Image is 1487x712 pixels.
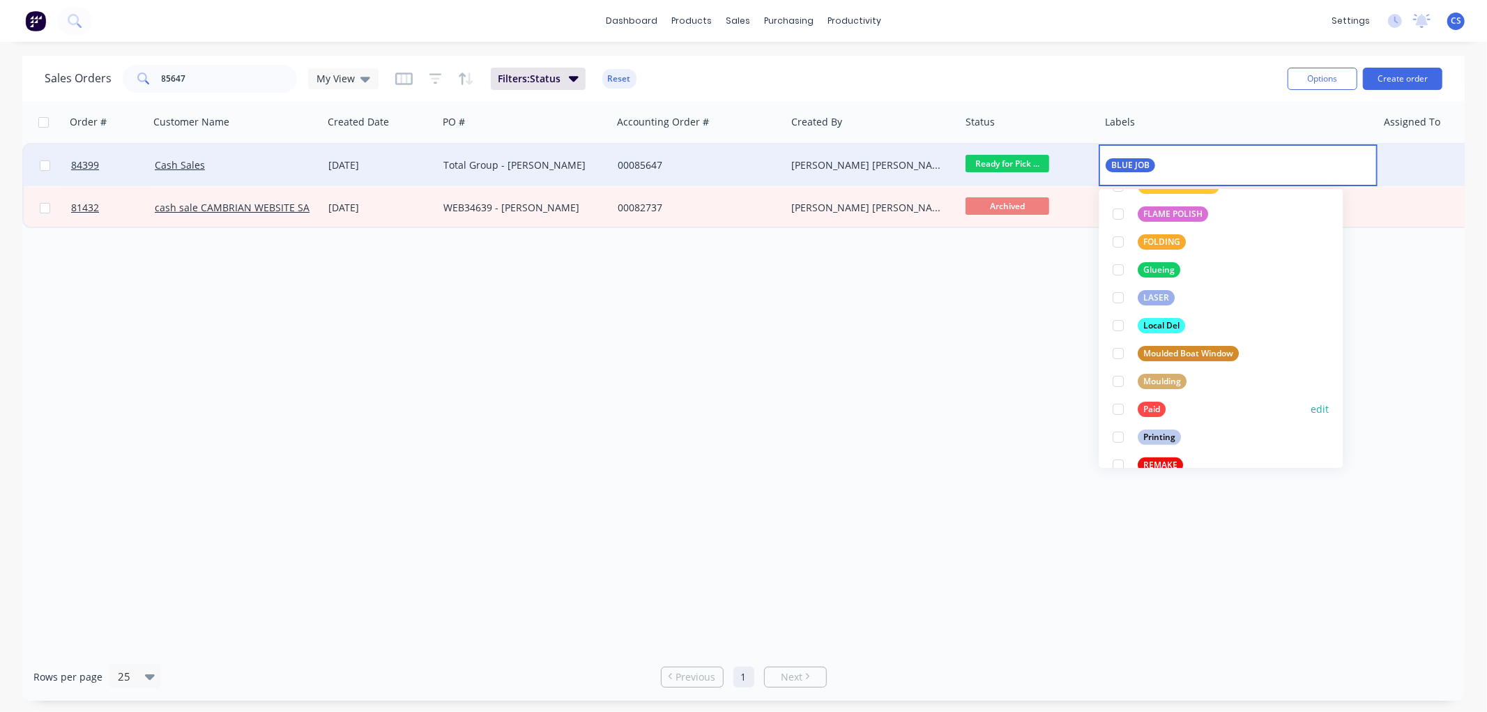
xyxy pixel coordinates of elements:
[617,115,709,129] div: Accounting Order #
[966,197,1049,215] span: Archived
[655,667,832,688] ul: Pagination
[71,158,99,172] span: 84399
[1111,158,1150,172] span: BLUE JOB
[781,670,802,684] span: Next
[1451,15,1461,27] span: CS
[155,201,326,214] a: cash sale CAMBRIAN WEBSITE SALES
[1311,402,1329,416] button: edit
[71,201,99,215] span: 81432
[162,65,298,93] input: Search...
[1325,10,1377,31] div: settings
[443,158,598,172] div: Total Group - [PERSON_NAME]
[328,115,389,129] div: Created Date
[719,10,757,31] div: sales
[443,115,465,129] div: PO #
[733,667,754,688] a: Page 1 is your current page
[602,69,636,89] button: Reset
[676,670,715,684] span: Previous
[1138,179,1220,194] div: Fabrication WELD
[1363,68,1442,90] button: Create order
[1384,115,1440,129] div: Assigned To
[765,670,826,684] a: Next page
[328,201,432,215] div: [DATE]
[618,201,772,215] div: 00082737
[1138,206,1209,222] div: FLAME POLISH
[1105,115,1135,129] div: Labels
[1288,68,1357,90] button: Options
[1138,430,1182,445] div: Printing
[71,144,155,186] a: 84399
[1138,262,1181,278] div: Glueing
[662,670,723,684] a: Previous page
[1138,457,1184,473] div: REMAKE
[33,670,102,684] span: Rows per page
[25,10,46,31] img: Factory
[1138,318,1186,333] div: Local Del
[498,72,561,86] span: Filters: Status
[1138,402,1166,417] div: Paid
[1138,374,1187,389] div: Moulding
[821,10,888,31] div: productivity
[664,10,719,31] div: products
[1138,346,1240,361] div: Moulded Boat Window
[791,115,842,129] div: Created By
[155,158,205,172] a: Cash Sales
[599,10,664,31] a: dashboard
[443,201,598,215] div: WEB34639 - [PERSON_NAME]
[45,72,112,85] h1: Sales Orders
[70,115,107,129] div: Order #
[1138,234,1187,250] div: FOLDING
[966,155,1049,172] span: Ready for Pick ...
[1138,290,1175,305] div: LASER
[791,158,946,172] div: [PERSON_NAME] [PERSON_NAME]
[153,115,229,129] div: Customer Name
[317,71,355,86] span: My View
[966,115,995,129] div: Status
[757,10,821,31] div: purchasing
[618,158,772,172] div: 00085647
[328,158,432,172] div: [DATE]
[71,187,155,229] a: 81432
[791,201,946,215] div: [PERSON_NAME] [PERSON_NAME]
[491,68,586,90] button: Filters:Status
